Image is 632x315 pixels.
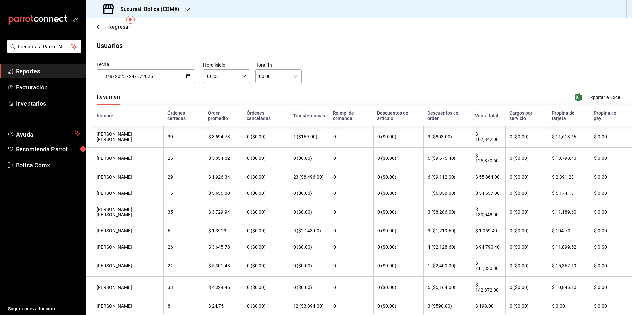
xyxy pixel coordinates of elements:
[163,105,204,126] th: Órdenes cerradas
[126,16,135,24] img: Tooltip marker
[204,105,243,126] th: Orden promedio
[505,277,548,298] th: 0 ($0.00)
[113,74,115,79] span: /
[16,145,80,154] span: Recomienda Parrot
[423,185,471,201] th: 1 ($6,358.00)
[7,40,81,53] button: Pregunta a Parrot AI
[590,148,632,169] th: $ 0.00
[373,239,424,255] th: 0 ($0.00)
[548,169,590,185] th: $ 2,391.20
[373,277,424,298] th: 0 ($0.00)
[97,24,130,30] button: Regresar
[373,148,424,169] th: 0 ($0.00)
[73,17,78,22] button: open_drawer_menu
[135,74,137,79] span: /
[163,223,204,239] th: 6
[471,169,505,185] th: $ 55,864.00
[329,148,373,169] th: 0
[142,74,153,79] input: Year
[163,239,204,255] th: 26
[109,74,113,79] input: Month
[373,185,424,201] th: 0 ($0.00)
[115,5,179,13] h3: Sucursal: Botica (CDMX)
[289,201,329,223] th: 0 ($0.00)
[471,277,505,298] th: $ 142,872.00
[16,67,80,76] span: Reportes
[590,239,632,255] th: $ 0.00
[329,185,373,201] th: 0
[243,239,289,255] th: 0 ($0.00)
[423,126,471,148] th: 3 ($803.00)
[329,169,373,185] th: 0
[471,223,505,239] th: $ 1,069.40
[204,148,243,169] th: $ 5,034.82
[204,223,243,239] th: $ 178.23
[243,223,289,239] th: 0 ($0.00)
[373,201,424,223] th: 0 ($0.00)
[505,169,548,185] th: 0 ($0.00)
[204,201,243,223] th: $ 3,729.94
[505,148,548,169] th: 0 ($0.00)
[471,185,505,201] th: $ 54,537.00
[471,255,505,277] th: $ 111,330.00
[289,126,329,148] th: 1 ($169.00)
[471,298,505,314] th: $ 198.00
[289,169,329,185] th: 23 ($8,496.00)
[8,305,80,312] span: Sugerir nueva función
[204,255,243,277] th: $ 5,301.43
[204,298,243,314] th: $ 24.75
[329,298,373,314] th: 0
[373,126,424,148] th: 0 ($0.00)
[107,74,109,79] span: /
[423,105,471,126] th: Descuentos de orden
[204,126,243,148] th: $ 3,594.73
[86,298,163,314] th: [PERSON_NAME]
[548,105,590,126] th: Propina de tarjeta
[97,61,195,68] div: Fecha
[86,148,163,169] th: [PERSON_NAME]
[576,93,621,101] button: Exportar a Excel
[423,239,471,255] th: 4 ($2,128.60)
[243,185,289,201] th: 0 ($0.00)
[86,105,163,126] th: Nombre
[590,277,632,298] th: $ 0.00
[548,223,590,239] th: $ 104.70
[590,298,632,314] th: $ 0.00
[373,298,424,314] th: 0 ($0.00)
[590,126,632,148] th: $ 0.00
[163,277,204,298] th: 33
[204,185,243,201] th: $ 3,635.80
[590,201,632,223] th: $ 0.00
[548,201,590,223] th: $ 11,189.60
[329,239,373,255] th: 0
[243,298,289,314] th: 0 ($0.00)
[18,43,71,50] span: Pregunta a Parrot AI
[423,298,471,314] th: 3 ($590.00)
[471,126,505,148] th: $ 107,842.00
[16,99,80,108] span: Inventarios
[423,277,471,298] th: 5 ($5,164.00)
[548,148,590,169] th: $ 13,798.43
[86,277,163,298] th: [PERSON_NAME]
[86,201,163,223] th: [PERSON_NAME] [PERSON_NAME]
[548,277,590,298] th: $ 10,846.10
[505,255,548,277] th: 0 ($0.00)
[97,41,123,51] div: Usuarios
[86,223,163,239] th: [PERSON_NAME]
[471,201,505,223] th: $ 130,548.00
[548,298,590,314] th: $ 0.00
[243,277,289,298] th: 0 ($0.00)
[86,126,163,148] th: [PERSON_NAME] [PERSON_NAME]
[16,161,80,170] span: Botica Cdmx
[140,74,142,79] span: /
[505,126,548,148] th: 0 ($0.00)
[86,239,163,255] th: [PERSON_NAME]
[115,74,126,79] input: Year
[289,223,329,239] th: 9 ($2,143.00)
[423,223,471,239] th: 3 ($1,219.60)
[289,255,329,277] th: 0 ($0.00)
[97,94,120,105] button: Resumen
[204,239,243,255] th: $ 3,645.78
